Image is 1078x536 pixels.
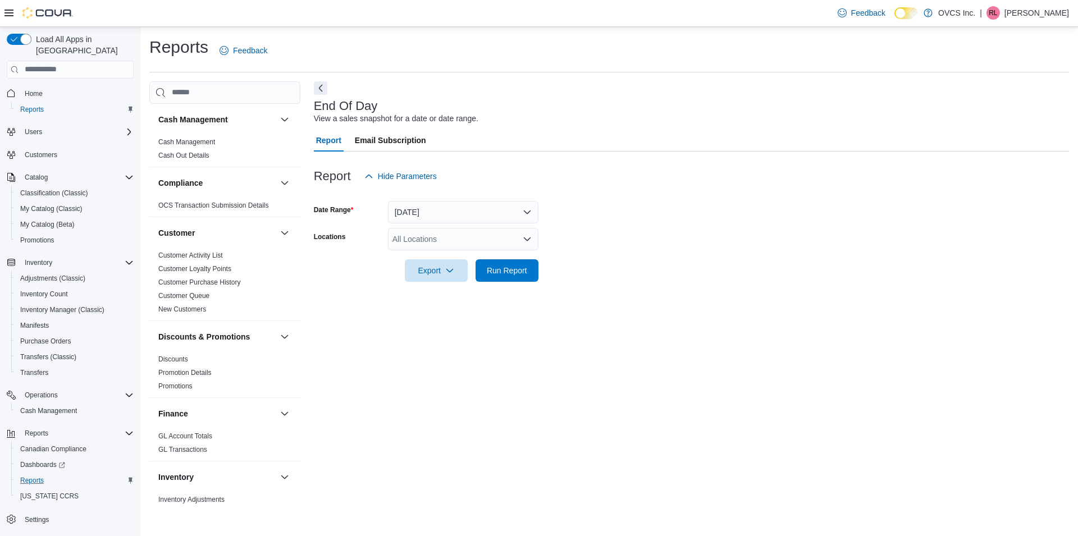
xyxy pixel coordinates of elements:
[11,217,138,232] button: My Catalog (Beta)
[20,460,65,469] span: Dashboards
[487,265,527,276] span: Run Report
[16,233,59,247] a: Promotions
[16,366,53,379] a: Transfers
[16,202,87,216] a: My Catalog (Classic)
[523,235,532,244] button: Open list of options
[16,233,134,247] span: Promotions
[16,404,134,418] span: Cash Management
[476,259,538,282] button: Run Report
[158,227,195,239] h3: Customer
[158,177,276,189] button: Compliance
[16,319,134,332] span: Manifests
[158,355,188,363] a: Discounts
[158,471,276,483] button: Inventory
[20,125,47,139] button: Users
[158,331,276,342] button: Discounts & Promotions
[31,34,134,56] span: Load All Apps in [GEOGRAPHIC_DATA]
[11,365,138,381] button: Transfers
[20,87,47,100] a: Home
[16,218,79,231] a: My Catalog (Beta)
[233,45,267,56] span: Feedback
[149,135,300,167] div: Cash Management
[412,259,461,282] span: Export
[20,148,134,162] span: Customers
[16,103,48,116] a: Reports
[851,7,885,19] span: Feedback
[158,382,193,391] span: Promotions
[20,513,53,526] a: Settings
[11,488,138,504] button: [US_STATE] CCRS
[158,446,207,453] a: GL Transactions
[25,391,58,400] span: Operations
[158,496,225,503] a: Inventory Adjustments
[16,442,91,456] a: Canadian Compliance
[158,251,223,260] span: Customer Activity List
[20,256,134,269] span: Inventory
[11,349,138,365] button: Transfers (Classic)
[11,185,138,201] button: Classification (Classic)
[20,512,134,526] span: Settings
[16,404,81,418] a: Cash Management
[833,2,890,24] a: Feedback
[16,489,134,503] span: Washington CCRS
[11,102,138,117] button: Reports
[158,177,203,189] h3: Compliance
[16,272,134,285] span: Adjustments (Classic)
[158,201,269,209] a: OCS Transaction Submission Details
[158,265,231,273] a: Customer Loyalty Points
[20,125,134,139] span: Users
[11,457,138,473] a: Dashboards
[158,408,188,419] h3: Finance
[20,86,134,100] span: Home
[11,271,138,286] button: Adjustments (Classic)
[158,355,188,364] span: Discounts
[20,171,52,184] button: Catalog
[278,470,291,484] button: Inventory
[149,36,208,58] h1: Reports
[158,291,209,300] span: Customer Queue
[16,366,134,379] span: Transfers
[16,303,134,317] span: Inventory Manager (Classic)
[158,138,215,146] a: Cash Management
[894,7,918,19] input: Dark Mode
[158,278,241,286] a: Customer Purchase History
[11,473,138,488] button: Reports
[158,114,228,125] h3: Cash Management
[16,335,134,348] span: Purchase Orders
[20,290,68,299] span: Inventory Count
[16,287,134,301] span: Inventory Count
[20,148,62,162] a: Customers
[16,489,83,503] a: [US_STATE] CCRS
[314,232,346,241] label: Locations
[278,176,291,190] button: Compliance
[314,113,478,125] div: View a sales snapshot for a date or date range.
[16,103,134,116] span: Reports
[20,256,57,269] button: Inventory
[2,169,138,185] button: Catalog
[405,259,468,282] button: Export
[20,492,79,501] span: [US_STATE] CCRS
[20,189,88,198] span: Classification (Classic)
[278,330,291,343] button: Discounts & Promotions
[16,350,134,364] span: Transfers (Classic)
[25,127,42,136] span: Users
[20,352,76,361] span: Transfers (Classic)
[158,305,206,313] a: New Customers
[355,129,426,152] span: Email Subscription
[2,425,138,441] button: Reports
[149,352,300,397] div: Discounts & Promotions
[25,150,57,159] span: Customers
[158,278,241,287] span: Customer Purchase History
[215,39,272,62] a: Feedback
[25,515,49,524] span: Settings
[16,303,109,317] a: Inventory Manager (Classic)
[989,6,997,20] span: RL
[316,129,341,152] span: Report
[986,6,1000,20] div: Ryan Labelle
[11,403,138,419] button: Cash Management
[16,350,81,364] a: Transfers (Classic)
[25,429,48,438] span: Reports
[2,387,138,403] button: Operations
[20,337,71,346] span: Purchase Orders
[25,258,52,267] span: Inventory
